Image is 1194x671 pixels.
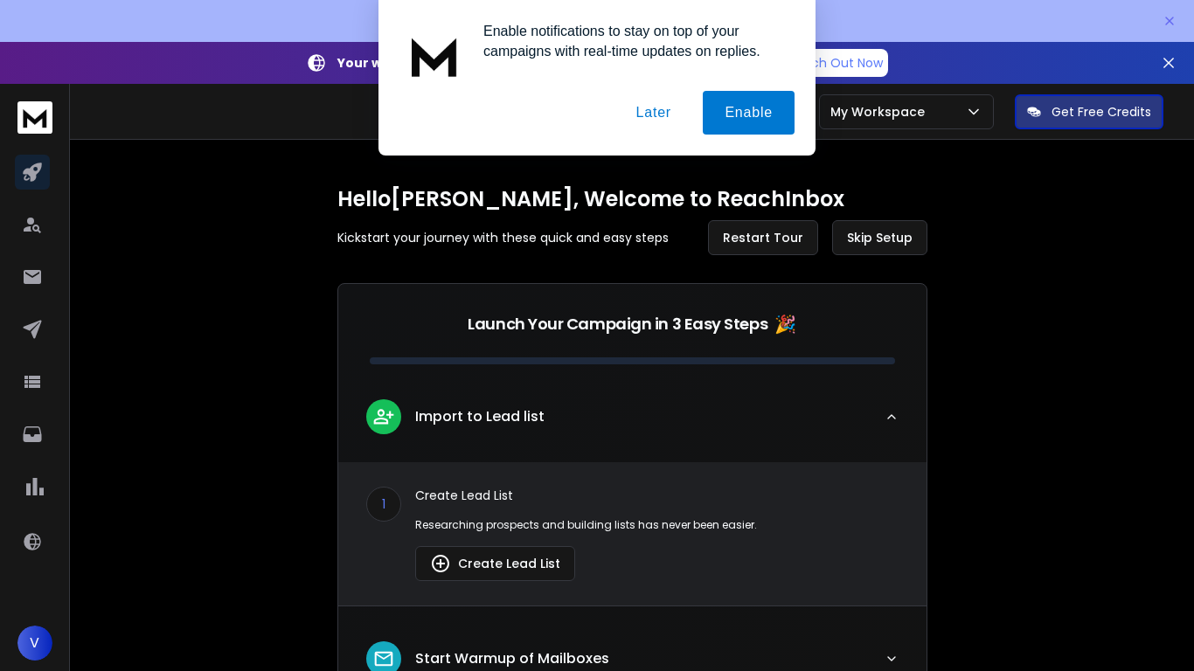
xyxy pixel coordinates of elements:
[847,229,913,246] span: Skip Setup
[415,546,575,581] button: Create Lead List
[774,312,796,336] span: 🎉
[338,462,927,605] div: leadImport to Lead list
[469,21,795,61] div: Enable notifications to stay on top of your campaigns with real-time updates on replies.
[337,185,927,213] h1: Hello [PERSON_NAME] , Welcome to ReachInbox
[372,405,395,427] img: lead
[703,91,795,135] button: Enable
[614,91,692,135] button: Later
[337,229,669,246] p: Kickstart your journey with these quick and easy steps
[17,626,52,661] button: V
[415,406,545,427] p: Import to Lead list
[415,487,899,504] p: Create Lead List
[708,220,818,255] button: Restart Tour
[415,648,609,669] p: Start Warmup of Mailboxes
[372,647,395,670] img: lead
[832,220,927,255] button: Skip Setup
[415,518,899,532] p: Researching prospects and building lists has never been easier.
[430,553,451,574] img: lead
[338,385,927,462] button: leadImport to Lead list
[399,21,469,91] img: notification icon
[366,487,401,522] div: 1
[468,312,767,336] p: Launch Your Campaign in 3 Easy Steps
